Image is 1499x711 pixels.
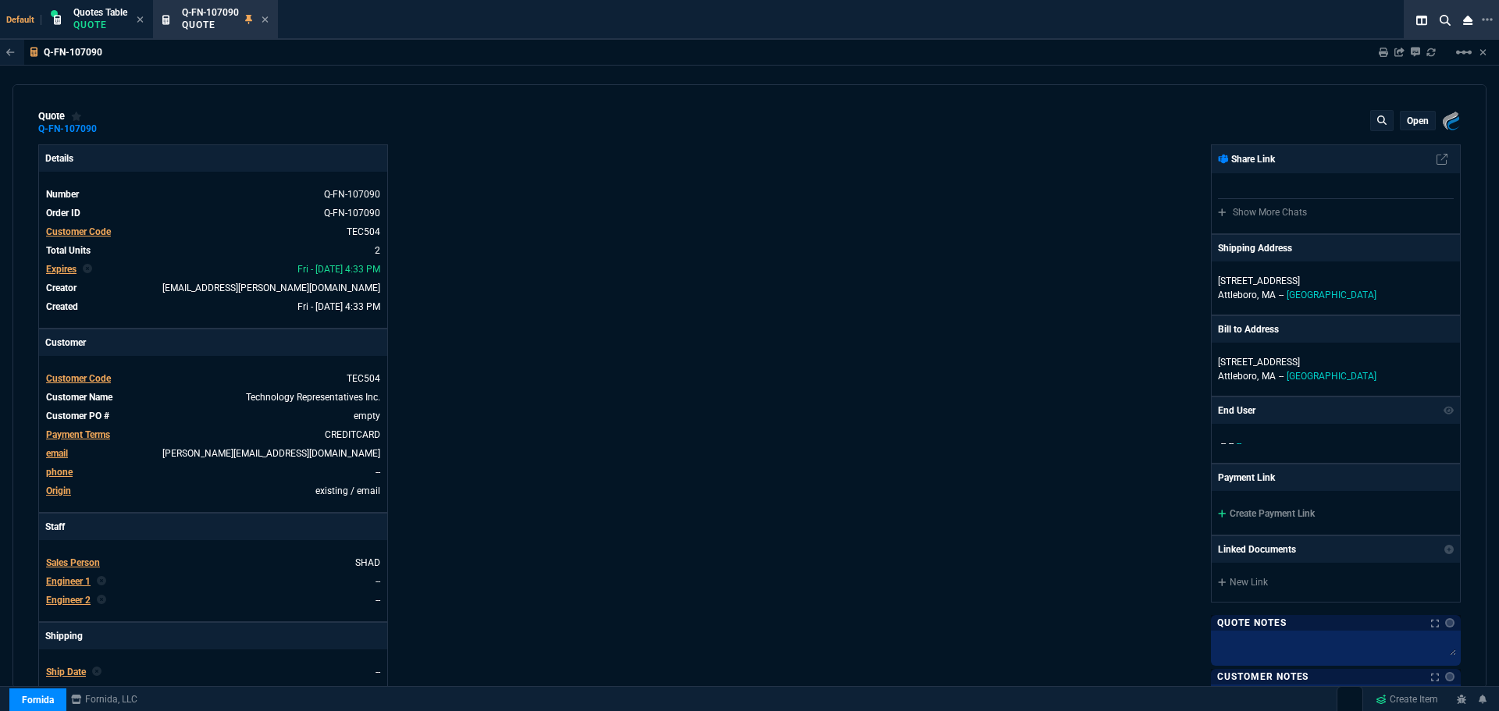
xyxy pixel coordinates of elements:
[46,411,109,421] span: Customer PO #
[83,262,92,276] nx-icon: Clear selected rep
[46,245,91,256] span: Total Units
[46,283,77,293] span: Creator
[1454,43,1473,62] mat-icon: Example home icon
[1218,355,1454,369] p: [STREET_ADDRESS]
[182,19,239,31] p: Quote
[45,205,381,221] tr: See Marketplace Order
[6,47,15,58] nx-icon: Back to Table
[97,574,106,588] nx-icon: Clear selected rep
[46,485,71,496] a: Origin
[1262,290,1276,300] span: MA
[45,592,381,608] tr: undefined
[347,373,380,384] span: TEC504
[45,574,381,589] tr: undefined
[1218,575,1454,589] a: New Link
[46,576,91,587] span: Engineer 1
[45,261,381,277] tr: undefined
[162,448,380,459] a: [PERSON_NAME][EMAIL_ADDRESS][DOMAIN_NAME]
[182,7,239,18] span: Q-FN-107090
[297,264,380,275] span: 2025-10-17T16:33:11.023Z
[46,595,91,606] span: Engineer 2
[1444,403,1454,418] nx-icon: Show/Hide End User to Customer
[45,280,381,296] tr: undefined
[46,685,71,696] span: Agent
[46,264,77,275] span: Expires
[45,371,381,386] tr: undefined
[38,110,82,123] div: quote
[45,446,381,461] tr: jay@techrepvideo.com
[1221,438,1226,449] span: --
[46,667,86,677] span: Ship Date
[1218,290,1259,300] span: Attleboro,
[45,389,381,405] tr: undefined
[46,429,110,440] span: Payment Terms
[45,224,381,240] tr: undefined
[39,514,387,540] p: Staff
[262,14,269,27] nx-icon: Close Tab
[1217,670,1309,683] p: Customer Notes
[355,557,380,568] a: SHAD
[1369,688,1444,711] a: Create Item
[45,187,381,202] tr: See Marketplace Order
[1218,508,1315,519] a: Create Payment Link
[1218,322,1279,336] p: Bill to Address
[1218,471,1275,485] p: Payment Link
[376,576,380,587] a: --
[39,329,387,356] p: Customer
[1482,12,1493,27] nx-icon: Open New Tab
[1218,152,1275,166] p: Share Link
[45,299,381,315] tr: undefined
[297,301,380,312] span: 2025-10-03T16:33:11.023Z
[46,448,68,459] span: email
[1218,371,1259,382] span: Attleboro,
[1262,371,1276,382] span: MA
[375,245,380,256] span: 2
[162,283,380,293] span: seti.shadab@fornida.com
[92,665,101,679] nx-icon: Clear selected rep
[1287,290,1376,300] span: [GEOGRAPHIC_DATA]
[45,408,381,424] tr: undefined
[1229,438,1234,449] span: --
[324,189,380,200] span: See Marketplace Order
[376,467,380,478] a: --
[45,243,381,258] tr: undefined
[1279,371,1284,382] span: --
[376,667,380,677] span: --
[46,208,80,219] span: Order ID
[376,595,380,606] a: --
[137,14,144,27] nx-icon: Close Tab
[1218,207,1307,218] a: Show More Chats
[46,373,111,384] span: Customer Code
[315,485,380,496] span: existing / email
[1217,617,1287,629] p: Quote Notes
[46,301,78,312] span: Created
[45,683,381,699] tr: undefined
[39,145,387,172] p: Details
[1433,11,1457,30] nx-icon: Search
[97,593,106,607] nx-icon: Clear selected rep
[1218,274,1454,288] p: [STREET_ADDRESS]
[38,128,97,130] a: Q-FN-107090
[39,623,387,649] p: Shipping
[46,226,111,237] span: Customer Code
[1410,11,1433,30] nx-icon: Split Panels
[46,392,112,403] span: Customer Name
[1218,542,1296,556] p: Linked Documents
[1218,241,1292,255] p: Shipping Address
[1457,11,1479,30] nx-icon: Close Workbench
[71,110,82,123] div: Add to Watchlist
[1237,438,1241,449] span: --
[1479,46,1487,59] a: Hide Workbench
[45,427,381,443] tr: undefined
[1407,115,1429,127] p: open
[354,411,380,421] a: empty
[73,19,127,31] p: Quote
[46,467,73,478] span: phone
[46,557,100,568] span: Sales Person
[45,483,381,499] tr: undefined
[246,392,380,403] a: Technology Representatives Inc.
[1287,371,1376,382] span: [GEOGRAPHIC_DATA]
[347,226,380,237] a: TEC504
[325,429,380,440] a: CREDITCARD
